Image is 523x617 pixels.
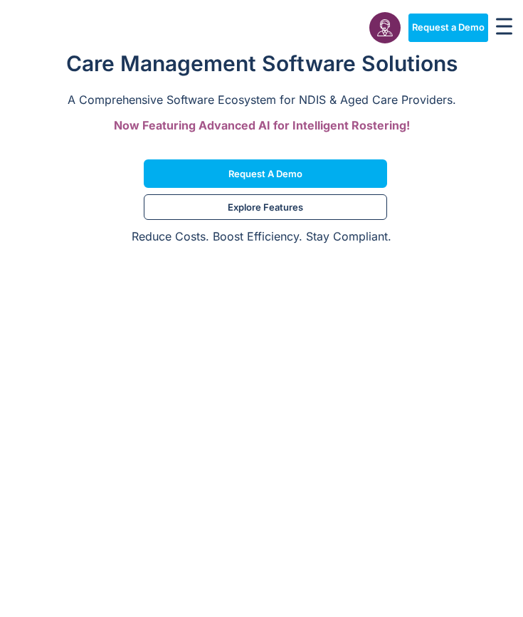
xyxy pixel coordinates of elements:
a: Explore Features [144,194,387,220]
a: Request a Demo [144,159,387,188]
span: Request a Demo [412,22,485,33]
h1: Care Management Software Solutions [14,48,509,79]
span: Explore Features [228,204,303,211]
span: Now Featuring Advanced AI for Intelligent Rostering! [114,118,410,132]
img: CareMaster Logo [11,17,110,39]
p: A Comprehensive Software Ecosystem for NDIS & Aged Care Providers. [14,92,509,107]
span: Request a Demo [228,170,302,177]
div: Menu Toggle [496,18,512,38]
a: Request a Demo [408,14,488,42]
